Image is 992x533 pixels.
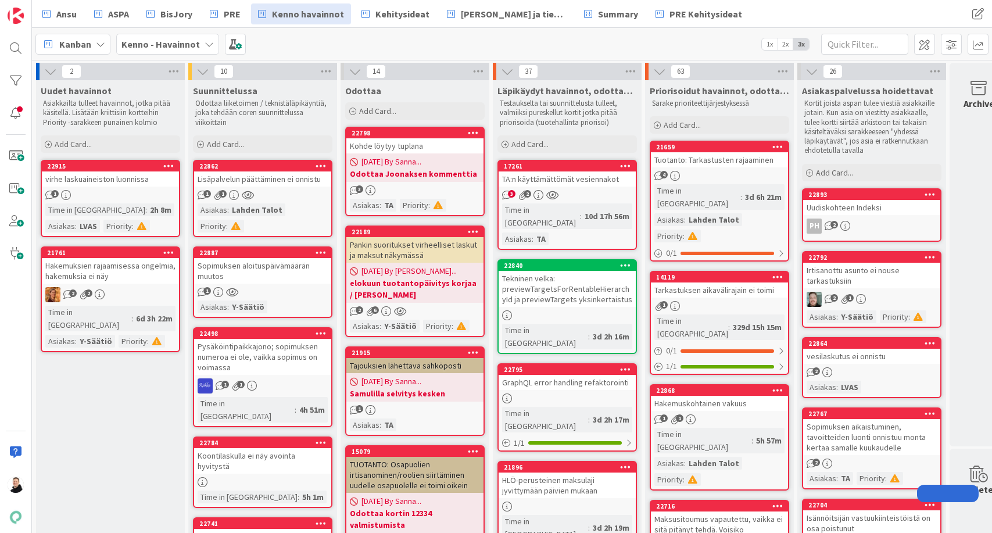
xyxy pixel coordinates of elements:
div: 329d 15h 15m [730,321,785,334]
span: Add Card... [664,120,701,130]
a: 22189Pankin suoritukset virheelliset laskut ja maksut näkymässä[DATE] By [PERSON_NAME]...elokuun ... [345,226,485,337]
span: Add Card... [511,139,549,149]
a: PRE Kehitysideat [649,3,749,24]
div: Time in [GEOGRAPHIC_DATA] [654,184,740,210]
div: 21659 [656,143,788,151]
div: Tekninen velka: previewTargetsForRentableHierarchyId ja previewTargets yksinkertaistus [499,271,636,307]
div: 22868 [651,385,788,396]
div: 22716 [656,502,788,510]
div: 22704 [803,500,940,510]
b: elokuun tuotantopäivitys korjaa / [PERSON_NAME] [350,277,480,301]
span: [DATE] By Sanna... [361,156,421,168]
span: : [147,335,149,348]
div: Lahden Talot [229,203,285,216]
span: 2 [812,367,820,375]
a: 21659Tuotanto: Tarkastusten rajaaminenTime in [GEOGRAPHIC_DATA]:3d 6h 21mAsiakas:Lahden TalotPrio... [650,141,789,262]
div: 22840 [504,262,636,270]
span: : [227,301,229,313]
a: Kehitysideat [354,3,436,24]
span: Kehitysideat [375,7,429,21]
span: : [751,434,753,447]
span: : [588,413,590,426]
span: : [836,472,838,485]
span: : [684,213,686,226]
div: Asiakas [350,418,379,431]
div: 14119 [656,273,788,281]
div: 22864vesilaskutus ei onnistu [803,338,940,364]
div: 0/1 [651,344,788,358]
div: 22893 [803,189,940,200]
a: [PERSON_NAME] ja tiedotteet [440,3,574,24]
span: 63 [671,65,690,78]
span: 3 [508,190,515,198]
div: Time in [GEOGRAPHIC_DATA] [45,203,145,216]
span: 10 [214,65,234,78]
span: 4 [660,171,668,178]
div: Priority [423,320,452,332]
div: Priority [857,472,885,485]
div: HLÖ-perusteinen maksulaji jyvittymään päivien mukaan [499,473,636,498]
span: 3x [793,38,809,50]
a: 21915Tajouksien lähettävä sähköposti[DATE] By Sanna...Samulilla selvitys keskenAsiakas:TA [345,346,485,436]
div: Priority [654,230,683,242]
span: : [728,321,730,334]
div: 22887 [194,248,331,258]
span: : [683,230,685,242]
div: 22189Pankin suoritukset virheelliset laskut ja maksut näkymässä [346,227,484,263]
span: [PERSON_NAME] ja tiedotteet [461,7,567,21]
a: 22792Irtisanottu asunto ei nouse tarkastuksiinVPAsiakas:Y-SäätiöPriority: [802,251,941,328]
div: 14119 [651,272,788,282]
div: 21915Tajouksien lähettävä sähköposti [346,348,484,373]
div: Y-Säätiö [77,335,115,348]
div: 22784 [199,439,331,447]
div: Time in [GEOGRAPHIC_DATA] [502,407,588,432]
div: 21761Hakemuksien rajaamisessa ongelmia, hakemuksia ei näy [42,248,179,284]
div: TA:n käyttämättömät vesiennakot [499,171,636,187]
span: Uudet havainnot [41,85,112,96]
a: 22893Uudiskohteen IndeksiPH [802,188,941,242]
div: 5h 57m [753,434,785,447]
div: 22767 [808,410,940,418]
div: Priority [119,335,147,348]
div: TA [838,472,853,485]
span: : [452,320,453,332]
div: Asiakas [807,381,836,394]
div: 3d 2h 17m [590,413,632,426]
span: 26 [823,65,843,78]
div: 21761 [47,249,179,257]
span: : [75,220,77,232]
div: 21915 [346,348,484,358]
div: 4h 51m [296,403,328,416]
div: Asiakas [198,301,227,313]
div: Asiakas [807,472,836,485]
div: Asiakas [654,457,684,470]
span: 6 [371,306,379,314]
div: 15079 [352,448,484,456]
div: 22915 [42,161,179,171]
img: Visit kanbanzone.com [8,8,24,24]
span: Add Card... [816,167,853,178]
span: PRE Kehitysideat [669,7,742,21]
b: Odottaa Joonaksen kommenttia [350,168,480,180]
div: 22741 [194,518,331,529]
div: Y-Säätiö [838,310,876,323]
div: 22868Hakemuskohtainen vakuus [651,385,788,411]
span: 2 [69,289,77,297]
div: 22189 [346,227,484,237]
div: Tuotanto: Tarkastusten rajaaminen [651,152,788,167]
div: RS [194,378,331,394]
img: avatar [8,509,24,525]
div: Time in [GEOGRAPHIC_DATA] [502,203,580,229]
div: 22716 [651,501,788,511]
div: Asiakas [198,203,227,216]
a: PRE [203,3,248,24]
span: 1 [237,381,245,388]
div: TA [381,418,396,431]
div: 15079TUOTANTO: Osapuolien irtisanominen/roolien siirtäminen uudelle osapuolelle ei toimi oikein [346,446,484,493]
div: 22887 [199,249,331,257]
span: : [379,418,381,431]
p: Asiakkailta tulleet havainnot, jotka pitää käsitellä. Lisätään kriittisiin kortteihin Priority -s... [43,99,178,127]
span: : [226,220,228,232]
div: 21896 [499,462,636,473]
span: 1 [203,190,211,198]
